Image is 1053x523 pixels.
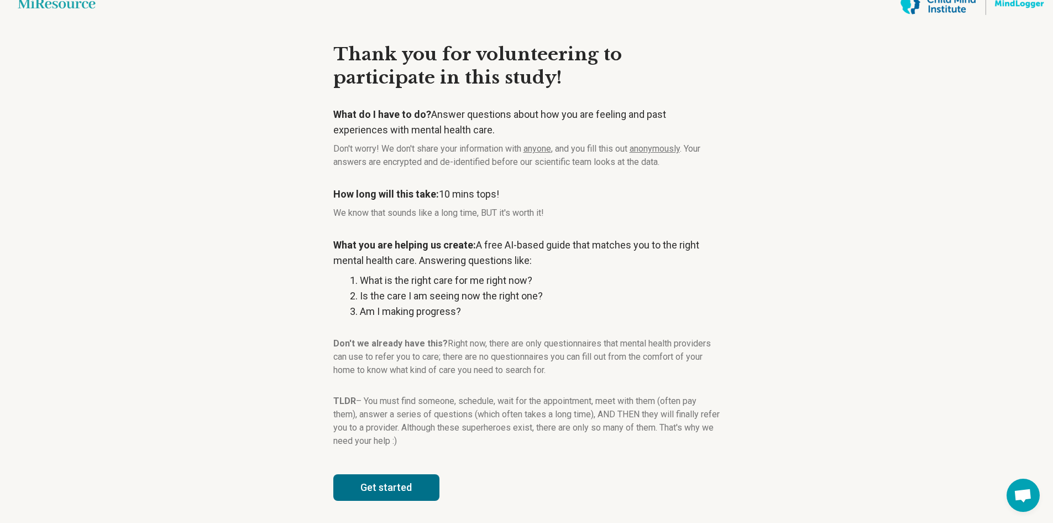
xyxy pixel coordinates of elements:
strong: What you are helping us create: [333,239,476,251]
div: Open chat [1007,479,1040,512]
li: What is the right care for me right now? [360,273,720,288]
span: anyone [523,143,551,154]
strong: How long will this take: [333,188,439,200]
strong: TLDR [333,396,356,406]
p: Don't worry! We don't share your information with , and you fill this out . Your answers are encr... [333,142,720,169]
p: Right now, there are only questionnaires that mental health providers can use to refer you to car... [333,337,720,377]
p: Answer questions about how you are feeling and past experiences with mental health care. [333,107,720,138]
h3: Thank you for volunteering to participate in this study! [333,43,720,89]
p: We know that sounds like a long time, BUT it's worth it! [333,206,720,220]
li: Is the care I am seeing now the right one? [360,288,720,304]
p: 10 mins tops! [333,187,720,202]
li: Am I making progress? [360,304,720,319]
p: – You must find someone, schedule, wait for the appointment, meet with them (often pay them), ans... [333,395,720,448]
strong: What do I have to do? [333,108,431,120]
strong: Don't we already have this? [333,338,448,349]
p: A free AI-based guide that matches you to the right mental health care. Answering questions like: [333,237,720,268]
button: Get started [333,474,439,501]
span: anonymously [630,143,680,154]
